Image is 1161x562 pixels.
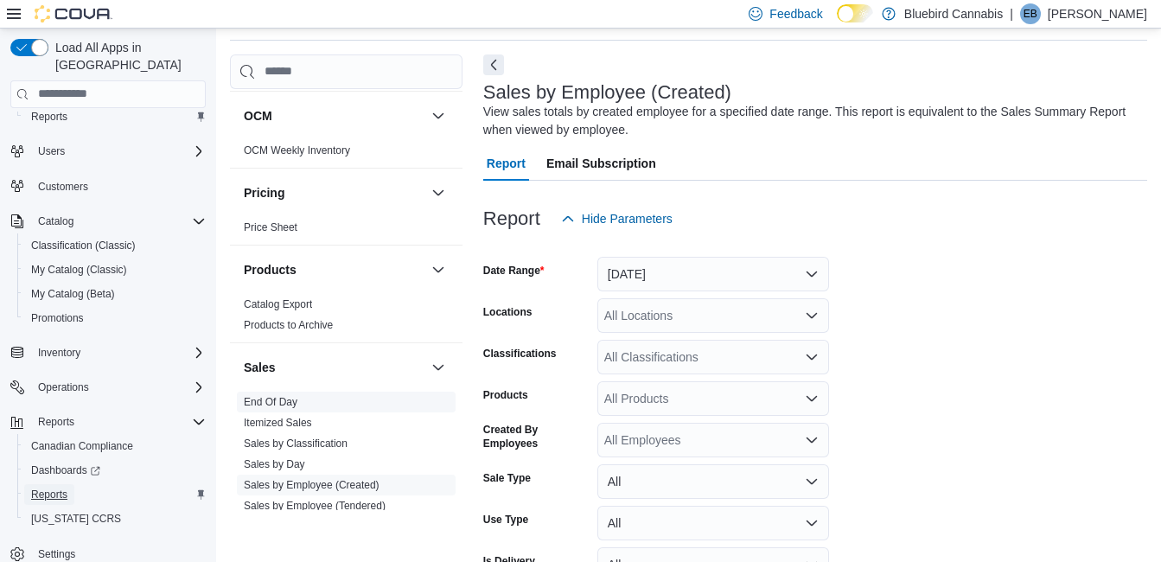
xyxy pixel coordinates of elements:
span: Sales by Employee (Created) [244,478,380,492]
button: Catalog [3,209,213,233]
div: Products [230,294,462,342]
button: All [597,464,829,499]
span: Sales by Employee (Tendered) [244,499,386,513]
span: Customers [31,176,206,197]
a: My Catalog (Beta) [24,284,122,304]
button: Operations [31,377,96,398]
button: Next [483,54,504,75]
a: Dashboards [24,460,107,481]
button: Open list of options [805,350,819,364]
label: Sale Type [483,471,531,485]
span: Report [487,146,526,181]
button: Customers [3,174,213,199]
span: Sales by Day [244,457,305,471]
button: Classification (Classic) [17,233,213,258]
div: OCM [230,140,462,168]
label: Use Type [483,513,528,527]
button: All [597,506,829,540]
span: Reports [24,484,206,505]
span: Washington CCRS [24,508,206,529]
button: Reports [17,105,213,129]
span: Canadian Compliance [24,436,206,457]
span: Products to Archive [244,318,333,332]
button: [DATE] [597,257,829,291]
div: Pricing [230,217,462,245]
button: Promotions [17,306,213,330]
span: Users [38,144,65,158]
button: Inventory [31,342,87,363]
button: Products [244,261,424,278]
button: Inventory [3,341,213,365]
button: OCM [244,107,424,125]
span: Email Subscription [546,146,656,181]
p: Bluebird Cannabis [904,3,1003,24]
span: Canadian Compliance [31,439,133,453]
a: Sales by Employee (Created) [244,479,380,491]
h3: Report [483,208,540,229]
span: EB [1024,3,1037,24]
a: Promotions [24,308,91,329]
a: Reports [24,106,74,127]
span: My Catalog (Beta) [31,287,115,301]
a: Canadian Compliance [24,436,140,457]
div: View sales totals by created employee for a specified date range. This report is equivalent to th... [483,103,1139,139]
button: Canadian Compliance [17,434,213,458]
h3: Sales by Employee (Created) [483,82,731,103]
span: Operations [38,380,89,394]
span: Classification (Classic) [24,235,206,256]
span: Load All Apps in [GEOGRAPHIC_DATA] [48,39,206,73]
a: End Of Day [244,396,297,408]
label: Classifications [483,347,557,361]
span: Reports [38,415,74,429]
span: [US_STATE] CCRS [31,512,121,526]
span: Settings [38,547,75,561]
span: Feedback [769,5,822,22]
button: My Catalog (Beta) [17,282,213,306]
button: Products [428,259,449,280]
label: Created By Employees [483,423,590,450]
label: Date Range [483,264,545,278]
span: Promotions [24,308,206,329]
button: Users [3,139,213,163]
a: Classification (Classic) [24,235,143,256]
button: Reports [31,412,81,432]
a: OCM Weekly Inventory [244,144,350,156]
span: Customers [38,180,88,194]
span: Promotions [31,311,84,325]
button: Catalog [31,211,80,232]
button: Sales [428,357,449,378]
span: OCM Weekly Inventory [244,144,350,157]
button: Open list of options [805,309,819,323]
button: Reports [3,410,213,434]
a: Customers [31,176,95,197]
a: Reports [24,484,74,505]
button: Pricing [244,184,424,201]
label: Locations [483,305,533,319]
button: Hide Parameters [554,201,679,236]
h3: Pricing [244,184,284,201]
h3: Products [244,261,297,278]
button: [US_STATE] CCRS [17,507,213,531]
span: End Of Day [244,395,297,409]
span: Itemized Sales [244,416,312,430]
a: Sales by Classification [244,437,348,450]
button: My Catalog (Classic) [17,258,213,282]
span: My Catalog (Classic) [31,263,127,277]
button: OCM [428,105,449,126]
button: Open list of options [805,392,819,406]
span: Classification (Classic) [31,239,136,252]
p: | [1010,3,1013,24]
a: [US_STATE] CCRS [24,508,128,529]
button: Reports [17,482,213,507]
span: Operations [31,377,206,398]
span: Catalog [38,214,73,228]
span: My Catalog (Beta) [24,284,206,304]
span: Users [31,141,206,162]
a: Sales by Day [244,458,305,470]
div: Emily Baker [1020,3,1041,24]
span: Dashboards [24,460,206,481]
a: Dashboards [17,458,213,482]
input: Dark Mode [837,4,873,22]
img: Cova [35,5,112,22]
span: Reports [24,106,206,127]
